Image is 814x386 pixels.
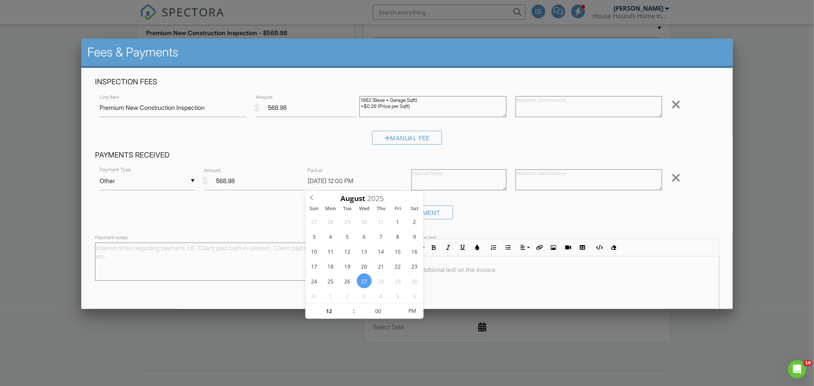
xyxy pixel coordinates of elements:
[339,206,356,211] span: Tue
[202,174,208,187] div: $
[390,229,405,244] span: August 8, 2025
[357,259,372,273] span: August 20, 2025
[323,214,338,229] span: July 28, 2025
[501,240,515,255] button: Unordered List
[323,229,338,244] span: August 4, 2025
[306,229,321,244] span: August 3, 2025
[323,273,338,288] span: August 25, 2025
[546,240,561,255] button: Insert Image (Ctrl+P)
[254,101,260,114] div: $
[407,229,422,244] span: August 9, 2025
[390,244,405,259] span: August 15, 2025
[306,214,321,229] span: July 27, 2025
[606,240,621,255] button: Clear Formatting
[406,206,423,211] span: Sat
[95,150,719,160] h4: Payments Received
[390,214,405,229] span: August 1, 2025
[355,304,402,319] input: Scroll to increment
[306,206,322,211] span: Sun
[340,244,355,259] span: August 12, 2025
[306,244,321,259] span: August 10, 2025
[340,214,355,229] span: July 29, 2025
[256,94,272,101] label: Amount
[95,77,719,87] h4: Inspection Fees
[402,303,423,318] span: Click to toggle
[87,45,726,60] h2: Fees & Payments
[356,206,373,211] span: Wed
[532,240,546,255] button: Insert Link (Ctrl+K)
[372,131,442,145] div: Manual Fee
[411,234,437,241] label: Invoice text
[374,229,388,244] span: August 7, 2025
[100,166,131,173] label: Payment Type
[340,273,355,288] span: August 26, 2025
[426,240,441,255] button: Bold (Ctrl+B)
[323,259,338,273] span: August 18, 2025
[373,206,390,211] span: Thu
[575,240,590,255] button: Insert Table
[374,259,388,273] span: August 21, 2025
[592,240,606,255] button: Code View
[374,214,388,229] span: July 31, 2025
[804,360,812,366] span: 10
[390,259,405,273] span: August 22, 2025
[306,304,353,319] input: Scroll to increment
[353,303,355,318] span: :
[306,273,321,288] span: August 24, 2025
[441,240,455,255] button: Italic (Ctrl+I)
[357,273,372,288] span: August 27, 2025
[407,244,422,259] span: August 16, 2025
[470,240,484,255] button: Colors
[306,259,321,273] span: August 17, 2025
[357,214,372,229] span: July 30, 2025
[323,244,338,259] span: August 11, 2025
[95,234,127,241] label: Payment notes
[561,240,575,255] button: Insert Video
[204,167,221,174] label: Amount
[359,96,506,117] textarea: 1962 (Base + Garage Sqft) +$0.29 (Price per Sqft)
[365,193,390,203] input: Scroll to increment
[407,259,422,273] span: August 23, 2025
[357,229,372,244] span: August 6, 2025
[407,214,422,229] span: August 2, 2025
[374,244,388,259] span: August 14, 2025
[372,136,442,143] a: Manual Fee
[340,195,365,202] span: Scroll to increment
[100,94,119,101] label: Line Item
[486,240,501,255] button: Ordered List
[517,240,532,255] button: Align
[357,244,372,259] span: August 13, 2025
[390,206,406,211] span: Fri
[340,259,355,273] span: August 19, 2025
[788,360,806,378] iframe: Intercom live chat
[322,206,339,211] span: Mon
[308,167,322,174] label: Paid at
[340,229,355,244] span: August 5, 2025
[455,240,470,255] button: Underline (Ctrl+U)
